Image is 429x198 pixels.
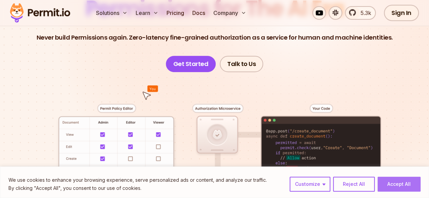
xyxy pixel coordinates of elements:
span: 5.3k [356,9,371,17]
button: Solutions [93,6,130,20]
button: Company [211,6,249,20]
a: Get Started [166,56,216,72]
button: Customize [290,177,330,192]
p: Never build Permissions again. Zero-latency fine-grained authorization as a service for human and... [37,33,393,42]
button: Learn [133,6,161,20]
a: Docs [190,6,208,20]
a: Sign In [384,5,419,21]
a: Talk to Us [220,56,263,72]
button: Reject All [333,177,375,192]
button: Accept All [377,177,421,192]
a: Pricing [164,6,187,20]
p: By clicking "Accept All", you consent to our use of cookies. [8,184,267,192]
img: Permit logo [7,1,73,24]
p: We use cookies to enhance your browsing experience, serve personalized ads or content, and analyz... [8,176,267,184]
a: 5.3k [345,6,376,20]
